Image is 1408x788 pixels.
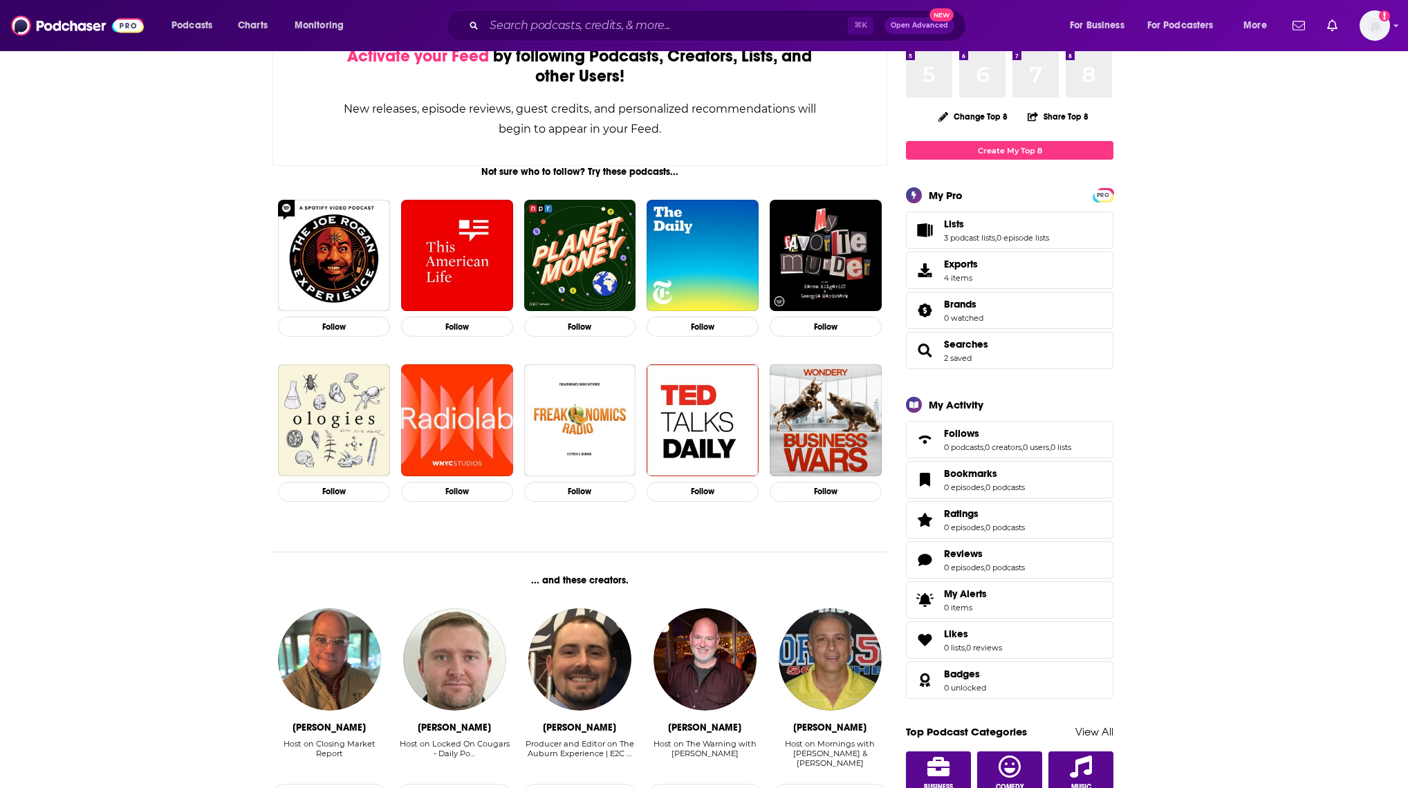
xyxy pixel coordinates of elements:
[418,722,491,733] div: Jake Hatch
[162,15,230,37] button: open menu
[985,482,1025,492] a: 0 podcasts
[944,603,987,612] span: 0 items
[524,200,636,312] img: Planet Money
[401,200,513,312] img: This American Life
[983,442,985,452] span: ,
[984,563,985,572] span: ,
[906,621,1113,659] span: Likes
[773,739,887,769] div: Host on Mornings with Greg & Eli
[1021,442,1023,452] span: ,
[1287,14,1310,37] a: Show notifications dropdown
[944,298,976,310] span: Brands
[172,16,212,35] span: Podcasts
[459,10,979,41] div: Search podcasts, credits, & more...
[278,364,390,476] img: Ologies with Alie Ward
[944,467,1025,480] a: Bookmarks
[944,683,986,693] a: 0 unlocked
[944,643,965,653] a: 0 lists
[944,427,1071,440] a: Follows
[398,739,512,758] div: Host on Locked On Cougars - Daily Po…
[984,523,985,532] span: ,
[985,563,1025,572] a: 0 podcasts
[524,364,636,476] a: Freakonomics Radio
[401,364,513,476] img: Radiolab
[944,273,978,283] span: 4 items
[1023,442,1049,452] a: 0 users
[944,507,979,520] span: Ratings
[997,233,1049,243] a: 0 episode lists
[528,608,631,711] a: Kyle Loomis
[944,482,984,492] a: 0 episodes
[347,46,489,66] span: Activate your Feed
[911,430,938,449] a: Follows
[944,668,980,680] span: Badges
[11,12,144,39] img: Podchaser - Follow, Share and Rate Podcasts
[770,317,882,337] button: Follow
[524,482,636,502] button: Follow
[944,563,984,572] a: 0 episodes
[398,739,512,769] div: Host on Locked On Cougars - Daily Po…
[911,261,938,280] span: Exports
[929,189,963,202] div: My Pro
[944,523,984,532] a: 0 episodes
[944,668,986,680] a: Badges
[401,482,513,502] button: Follow
[911,221,938,240] a: Lists
[523,739,637,758] div: Producer and Editor on The Auburn Experience | E2C …
[944,258,978,270] span: Exports
[944,313,983,323] a: 0 watched
[944,298,983,310] a: Brands
[770,482,882,502] button: Follow
[985,523,1025,532] a: 0 podcasts
[966,643,1002,653] a: 0 reviews
[285,15,362,37] button: open menu
[1049,442,1050,452] span: ,
[1360,10,1390,41] img: User Profile
[1322,14,1343,37] a: Show notifications dropdown
[906,141,1113,160] a: Create My Top 8
[911,301,938,320] a: Brands
[944,588,987,600] span: My Alerts
[929,8,954,21] span: New
[1243,16,1267,35] span: More
[770,200,882,312] a: My Favorite Murder with Karen Kilgariff and Georgia Hardstark
[906,292,1113,329] span: Brands
[278,608,380,711] a: Todd Gleason
[965,643,966,653] span: ,
[1027,103,1089,130] button: Share Top 8
[906,581,1113,619] a: My Alerts
[770,364,882,476] img: Business Wars
[647,482,759,502] button: Follow
[944,338,988,350] a: Searches
[944,507,1025,520] a: Ratings
[911,470,938,489] a: Bookmarks
[1360,10,1390,41] button: Show profile menu
[906,461,1113,498] span: Bookmarks
[647,200,759,312] img: The Daily
[647,364,759,476] a: TED Talks Daily
[524,317,636,337] button: Follow
[401,317,513,337] button: Follow
[654,608,756,711] a: Steve Schmidt
[523,739,637,769] div: Producer and Editor on The Auburn Experience | E2C …
[1070,16,1124,35] span: For Business
[278,482,390,502] button: Follow
[944,353,972,363] a: 2 saved
[906,501,1113,538] span: Ratings
[647,317,759,337] button: Follow
[272,166,887,178] div: Not sure who to follow? Try these podcasts...
[906,725,1027,738] a: Top Podcast Categories
[403,608,506,711] img: Jake Hatch
[238,16,268,35] span: Charts
[848,17,873,35] span: ⌘ K
[543,722,616,733] div: Kyle Loomis
[648,739,762,758] div: Host on The Warning with [PERSON_NAME]
[1095,189,1111,200] a: PRO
